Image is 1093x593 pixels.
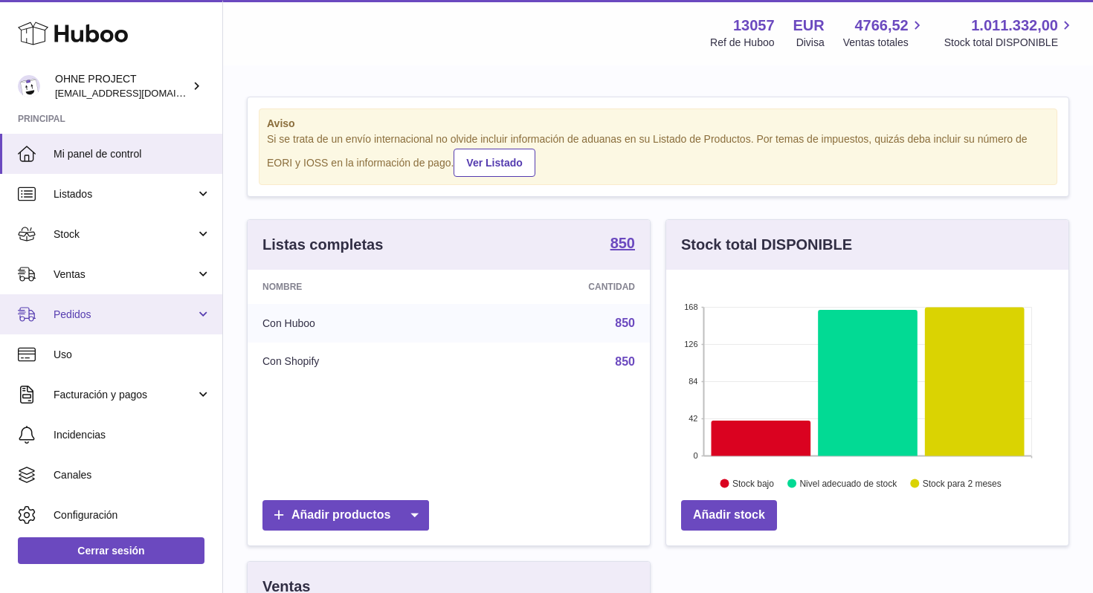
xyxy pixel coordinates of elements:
[944,36,1075,50] span: Stock total DISPONIBLE
[610,236,635,253] a: 850
[689,377,697,386] text: 84
[793,16,825,36] strong: EUR
[454,149,535,177] a: Ver Listado
[615,355,635,368] a: 850
[54,348,211,362] span: Uso
[54,468,211,482] span: Canales
[843,36,926,50] span: Ventas totales
[54,428,211,442] span: Incidencias
[610,236,635,250] strong: 850
[971,16,1058,36] span: 1.011.332,00
[693,451,697,460] text: 0
[54,508,211,522] span: Configuración
[681,500,777,531] a: Añadir stock
[267,117,1049,131] strong: Aviso
[18,537,204,564] a: Cerrar sesión
[944,16,1075,50] a: 1.011.332,00 Stock total DISPONIBLE
[854,16,908,36] span: 4766,52
[733,16,775,36] strong: 13057
[267,132,1049,177] div: Si se trata de un envío internacional no olvide incluir información de aduanas en su Listado de P...
[248,270,461,304] th: Nombre
[248,343,461,381] td: Con Shopify
[248,304,461,343] td: Con Huboo
[262,500,429,531] a: Añadir productos
[796,36,825,50] div: Divisa
[799,478,897,488] text: Nivel adecuado de stock
[54,227,196,242] span: Stock
[689,414,697,423] text: 42
[54,147,211,161] span: Mi panel de control
[54,268,196,282] span: Ventas
[732,478,774,488] text: Stock bajo
[843,16,926,50] a: 4766,52 Ventas totales
[18,75,40,97] img: support@ohneproject.com
[461,270,650,304] th: Cantidad
[262,235,383,255] h3: Listas completas
[54,187,196,201] span: Listados
[684,340,697,349] text: 126
[54,308,196,322] span: Pedidos
[55,87,219,99] span: [EMAIL_ADDRESS][DOMAIN_NAME]
[681,235,852,255] h3: Stock total DISPONIBLE
[710,36,774,50] div: Ref de Huboo
[615,317,635,329] a: 850
[684,302,697,311] text: 168
[55,72,189,100] div: OHNE PROJECT
[54,388,196,402] span: Facturación y pagos
[923,478,1002,488] text: Stock para 2 meses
